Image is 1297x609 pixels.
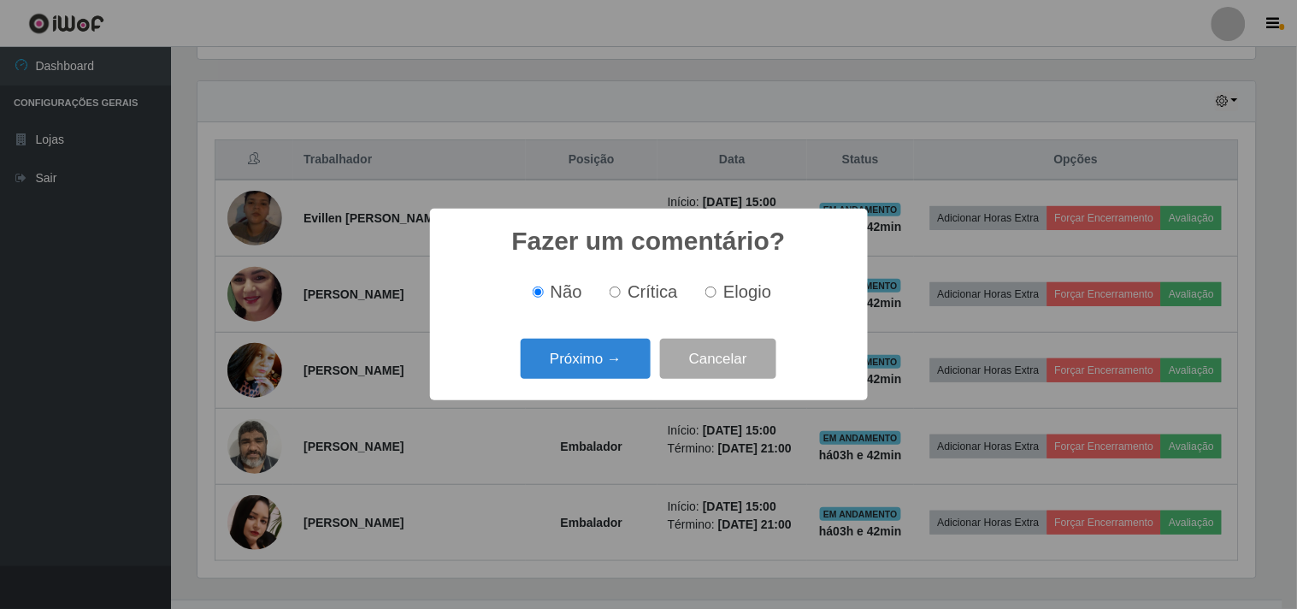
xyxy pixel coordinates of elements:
[610,287,621,298] input: Crítica
[705,287,716,298] input: Elogio
[533,287,544,298] input: Não
[723,282,771,301] span: Elogio
[551,282,582,301] span: Não
[628,282,678,301] span: Crítica
[521,339,651,379] button: Próximo →
[511,226,785,257] h2: Fazer um comentário?
[660,339,776,379] button: Cancelar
